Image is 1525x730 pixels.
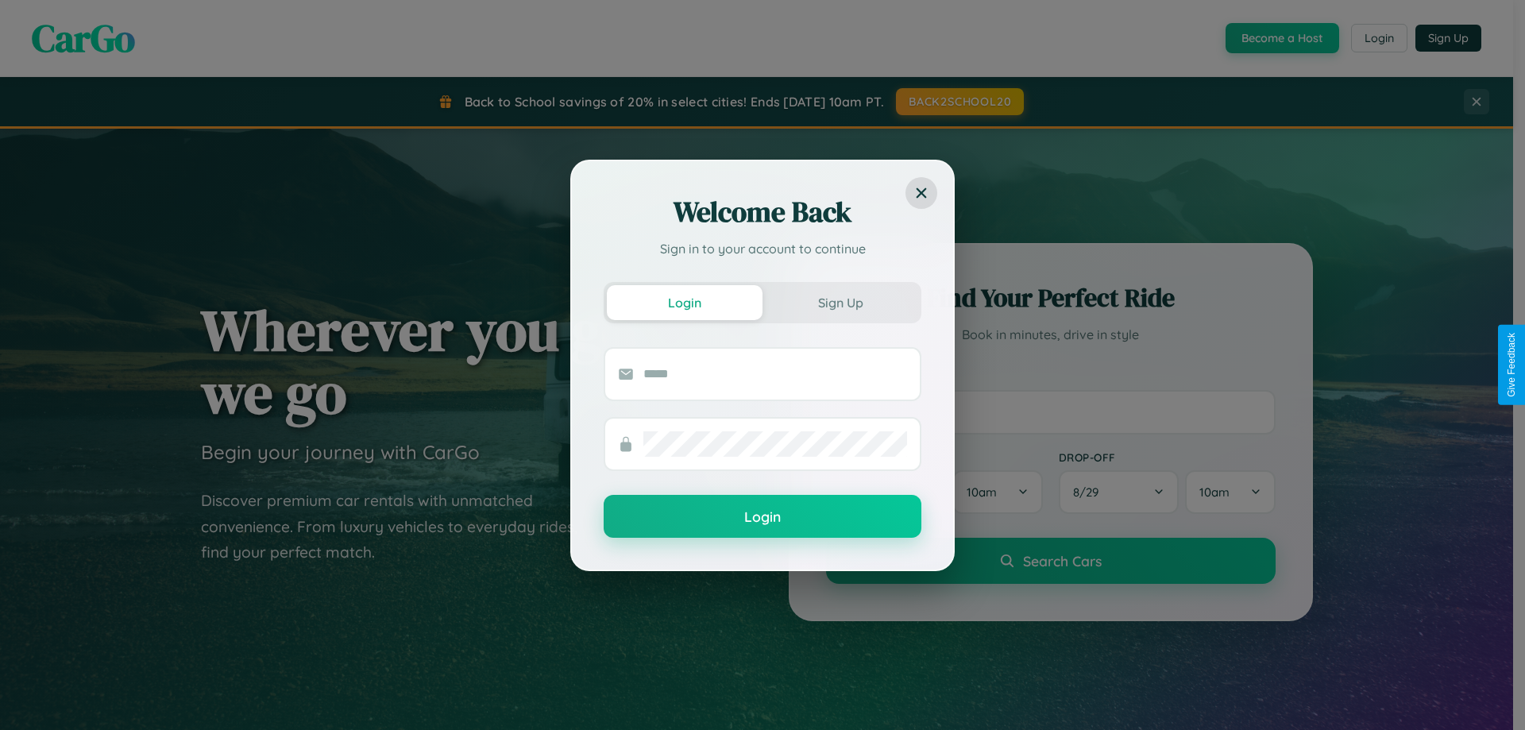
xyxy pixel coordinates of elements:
[604,239,921,258] p: Sign in to your account to continue
[607,285,762,320] button: Login
[604,495,921,538] button: Login
[762,285,918,320] button: Sign Up
[1506,333,1517,397] div: Give Feedback
[604,193,921,231] h2: Welcome Back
